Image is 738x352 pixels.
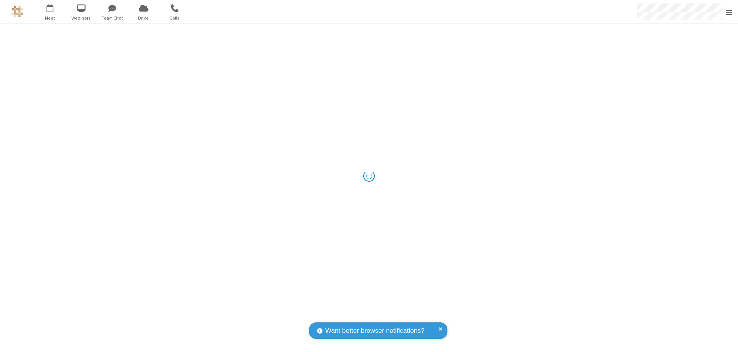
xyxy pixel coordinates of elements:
[36,15,65,22] span: Meet
[67,15,96,22] span: Webinars
[160,15,189,22] span: Calls
[129,15,158,22] span: Drive
[12,6,23,17] img: QA Selenium DO NOT DELETE OR CHANGE
[98,15,127,22] span: Team Chat
[325,326,424,336] span: Want better browser notifications?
